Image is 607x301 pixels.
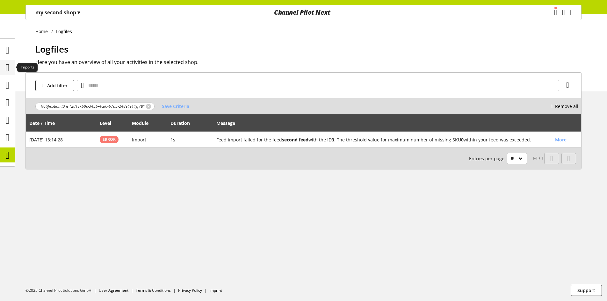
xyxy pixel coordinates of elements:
nav: main navigation [25,5,582,20]
div: Date / Time [29,120,61,126]
b: 3 [332,137,334,143]
button: Save Criteria [157,101,194,112]
a: Privacy Policy [178,288,202,293]
span: Error [103,137,116,142]
p: my second shop [35,9,80,16]
span: Notification ID is "2d1c7b0c-345b-4ca6-b7d5-248e4e11ff78" [41,104,145,109]
span: Entries per page [469,155,507,162]
div: Imports [17,63,38,72]
span: Add filter [47,82,68,89]
div: Module [132,120,155,126]
b: 0 [461,137,464,143]
h2: Feed import failed for the feed second feed with the ID 3. The threshold value for maximum number... [216,136,550,143]
a: Imprint [209,288,222,293]
span: [DATE] 13:14:28 [29,137,63,143]
span: Import [132,137,146,143]
span: Support [577,287,595,294]
a: Home [35,28,51,35]
h2: Here you have an overview of all your activities in the selected shop. [35,58,582,66]
button: More [550,134,571,145]
button: Support [571,285,602,296]
span: Logfiles [35,43,69,55]
li: ©2025 Channel Pilot Solutions GmbH [25,288,99,293]
span: Save Criteria [162,103,189,110]
span: 1s [170,137,175,143]
b: second feed [282,137,308,143]
span: More [555,136,567,143]
a: User Agreement [99,288,128,293]
a: Terms & Conditions [136,288,171,293]
small: 1-1 / 1 [469,153,543,164]
span: ▾ [77,9,80,16]
div: Message [216,117,578,129]
nobr: Remove all [555,103,578,110]
button: Add filter [35,80,74,91]
div: Duration [170,120,196,126]
div: Level [100,120,118,126]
